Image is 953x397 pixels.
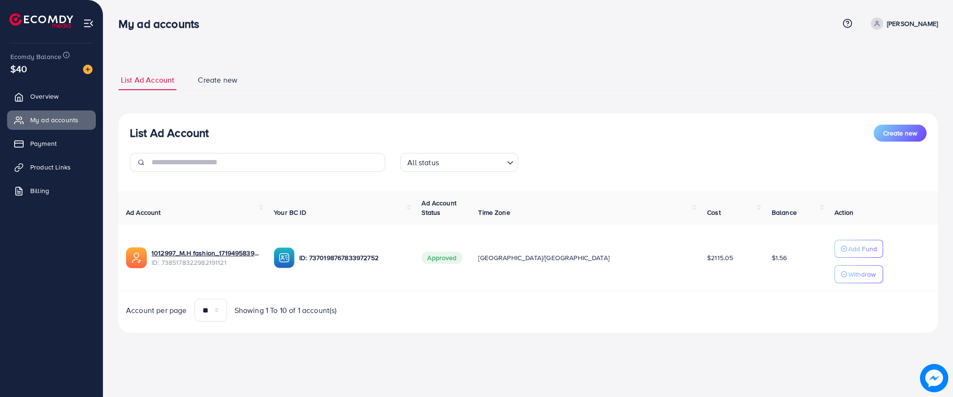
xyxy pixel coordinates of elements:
[274,247,295,268] img: ic-ba-acc.ded83a64.svg
[707,208,721,217] span: Cost
[405,156,441,169] span: All status
[874,125,927,142] button: Create new
[30,92,59,101] span: Overview
[883,128,917,138] span: Create new
[130,126,209,140] h3: List Ad Account
[235,305,337,316] span: Showing 1 To 10 of 1 account(s)
[772,253,787,262] span: $1.56
[887,18,938,29] p: [PERSON_NAME]
[118,17,207,31] h3: My ad accounts
[920,364,948,392] img: image
[835,265,883,283] button: Withdraw
[198,75,237,85] span: Create new
[121,75,174,85] span: List Ad Account
[10,62,27,76] span: $40
[9,13,73,28] img: logo
[422,252,462,264] span: Approved
[83,18,94,29] img: menu
[10,52,61,61] span: Ecomdy Balance
[422,198,456,217] span: Ad Account Status
[772,208,797,217] span: Balance
[30,115,78,125] span: My ad accounts
[7,158,96,177] a: Product Links
[152,248,259,258] a: 1012997_M.H fashion_1719495839504
[478,208,510,217] span: Time Zone
[442,154,503,169] input: Search for option
[126,305,187,316] span: Account per page
[152,248,259,268] div: <span class='underline'>1012997_M.H fashion_1719495839504</span></br>7385178322982191121
[7,87,96,106] a: Overview
[83,65,93,74] img: image
[835,208,853,217] span: Action
[7,134,96,153] a: Payment
[867,17,938,30] a: [PERSON_NAME]
[30,186,49,195] span: Billing
[30,139,57,148] span: Payment
[7,110,96,129] a: My ad accounts
[299,252,406,263] p: ID: 7370198767833972752
[478,253,609,262] span: [GEOGRAPHIC_DATA]/[GEOGRAPHIC_DATA]
[126,208,161,217] span: Ad Account
[7,181,96,200] a: Billing
[707,253,733,262] span: $2115.05
[30,162,71,172] span: Product Links
[400,153,518,172] div: Search for option
[126,247,147,268] img: ic-ads-acc.e4c84228.svg
[835,240,883,258] button: Add Fund
[848,243,877,254] p: Add Fund
[848,269,876,280] p: Withdraw
[274,208,306,217] span: Your BC ID
[152,258,259,267] span: ID: 7385178322982191121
